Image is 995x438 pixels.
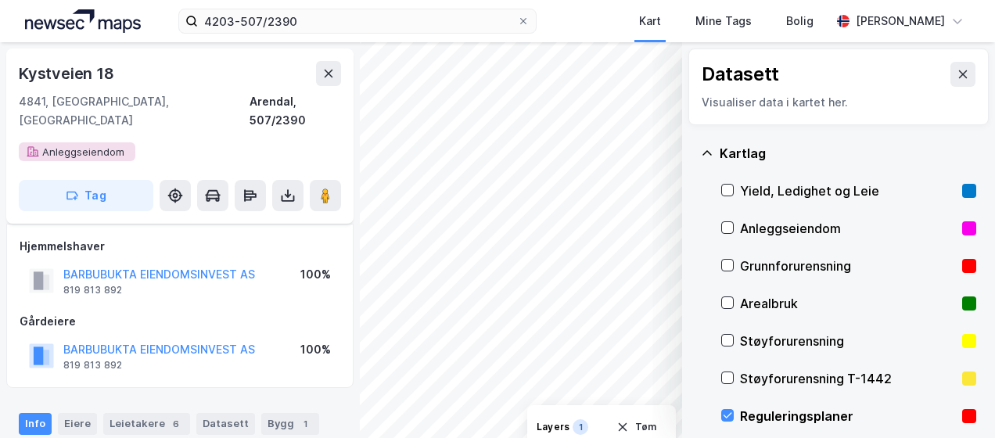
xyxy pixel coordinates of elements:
[20,312,340,331] div: Gårdeiere
[19,180,153,211] button: Tag
[20,237,340,256] div: Hjemmelshaver
[250,92,341,130] div: Arendal, 507/2390
[196,413,255,435] div: Datasett
[740,219,956,238] div: Anleggseiendom
[58,413,97,435] div: Eiere
[740,407,956,425] div: Reguleringsplaner
[740,369,956,388] div: Støyforurensning T-1442
[19,61,117,86] div: Kystveien 18
[702,93,975,112] div: Visualiser data i kartet her.
[573,419,588,435] div: 1
[198,9,516,33] input: Søk på adresse, matrikkel, gårdeiere, leietakere eller personer
[917,363,995,438] div: Kontrollprogram for chat
[300,340,331,359] div: 100%
[740,181,956,200] div: Yield, Ledighet og Leie
[63,359,122,372] div: 819 813 892
[63,284,122,296] div: 819 813 892
[740,257,956,275] div: Grunnforurensning
[300,265,331,284] div: 100%
[856,12,945,31] div: [PERSON_NAME]
[297,416,313,432] div: 1
[917,363,995,438] iframe: Chat Widget
[537,421,569,433] div: Layers
[786,12,814,31] div: Bolig
[103,413,190,435] div: Leietakere
[639,12,661,31] div: Kart
[25,9,141,33] img: logo.a4113a55bc3d86da70a041830d287a7e.svg
[720,144,976,163] div: Kartlag
[19,413,52,435] div: Info
[740,332,956,350] div: Støyforurensning
[740,294,956,313] div: Arealbruk
[261,413,319,435] div: Bygg
[702,62,779,87] div: Datasett
[695,12,752,31] div: Mine Tags
[168,416,184,432] div: 6
[19,92,250,130] div: 4841, [GEOGRAPHIC_DATA], [GEOGRAPHIC_DATA]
